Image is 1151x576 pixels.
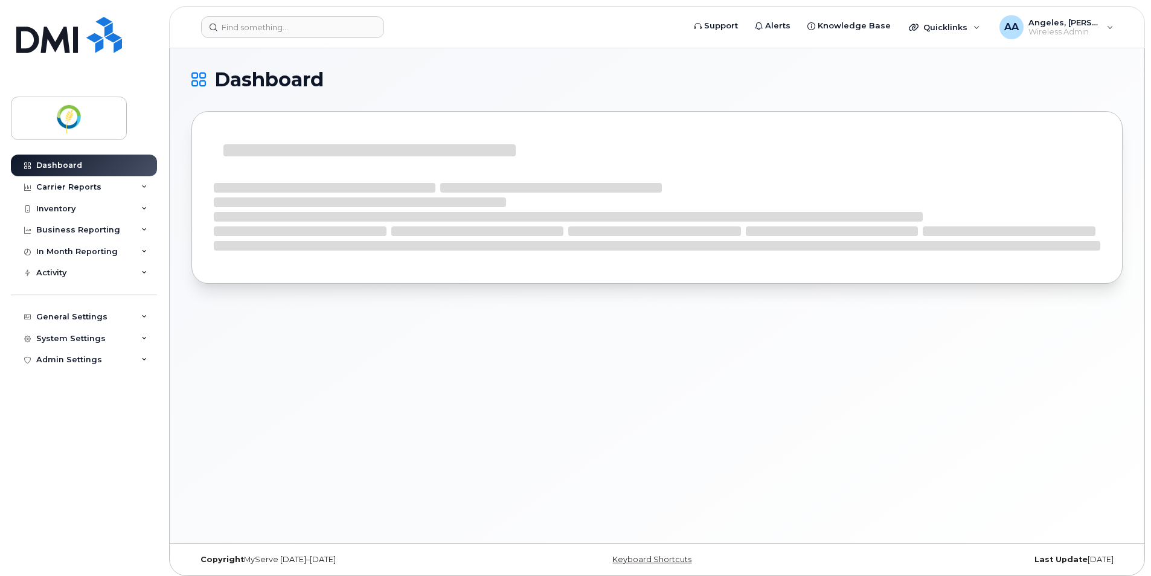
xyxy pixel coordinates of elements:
strong: Last Update [1034,555,1088,564]
a: Keyboard Shortcuts [612,555,691,564]
div: [DATE] [812,555,1123,565]
span: Dashboard [214,71,324,89]
div: MyServe [DATE]–[DATE] [191,555,502,565]
strong: Copyright [200,555,244,564]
